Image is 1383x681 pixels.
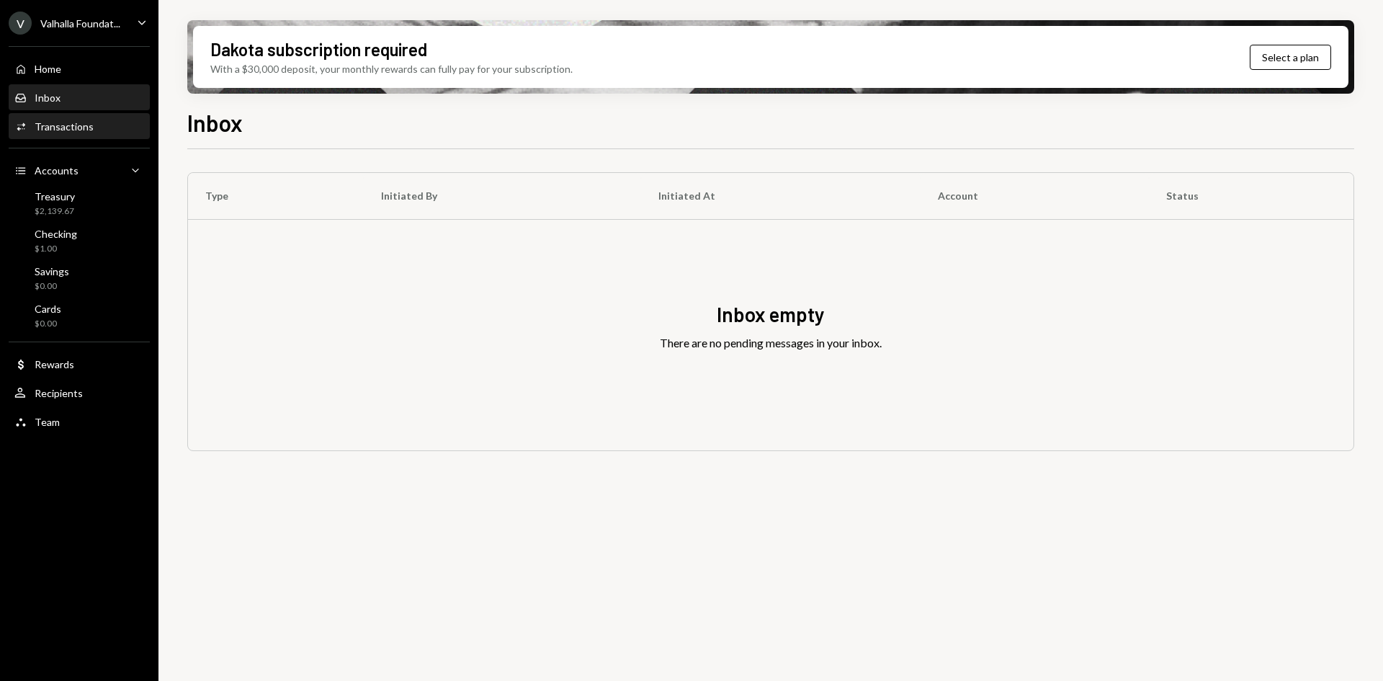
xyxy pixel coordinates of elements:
div: Recipients [35,387,83,399]
a: Transactions [9,113,150,139]
div: $0.00 [35,318,61,330]
a: Checking$1.00 [9,223,150,258]
th: Account [921,173,1149,219]
a: Home [9,55,150,81]
button: Select a plan [1250,45,1331,70]
div: $0.00 [35,280,69,293]
a: Inbox [9,84,150,110]
div: Inbox [35,92,61,104]
a: Team [9,409,150,435]
th: Type [188,173,364,219]
div: $1.00 [35,243,77,255]
th: Initiated By [364,173,641,219]
div: Dakota subscription required [210,37,427,61]
div: Team [35,416,60,428]
div: Home [35,63,61,75]
a: Accounts [9,157,150,183]
h1: Inbox [187,108,243,137]
a: Treasury$2,139.67 [9,186,150,221]
a: Recipients [9,380,150,406]
a: Rewards [9,351,150,377]
div: V [9,12,32,35]
div: Transactions [35,120,94,133]
a: Savings$0.00 [9,261,150,295]
th: Initiated At [641,173,921,219]
div: Cards [35,303,61,315]
a: Cards$0.00 [9,298,150,333]
div: Rewards [35,358,74,370]
div: Treasury [35,190,75,202]
div: Inbox empty [717,301,825,329]
div: Checking [35,228,77,240]
div: There are no pending messages in your inbox. [660,334,882,352]
div: With a $30,000 deposit, your monthly rewards can fully pay for your subscription. [210,61,573,76]
div: Savings [35,265,69,277]
div: Valhalla Foundat... [40,17,120,30]
th: Status [1149,173,1353,219]
div: Accounts [35,164,79,177]
div: $2,139.67 [35,205,75,218]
